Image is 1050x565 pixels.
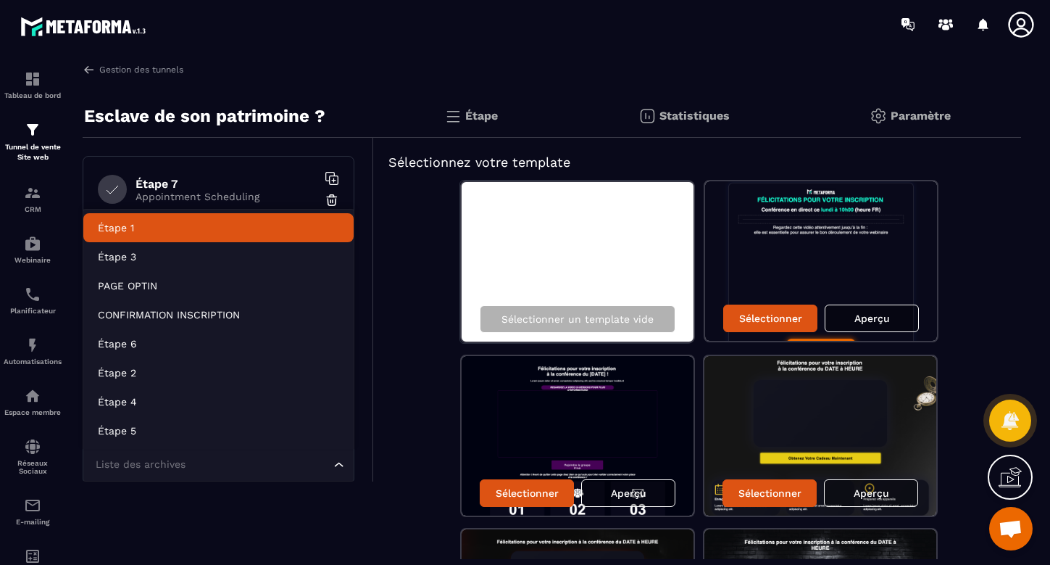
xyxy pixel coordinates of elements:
p: E-mailing [4,518,62,526]
img: image [704,356,936,516]
p: CONFIRMATION INSCRIPTION [98,308,339,322]
img: automations [24,387,41,405]
p: Esclave de son patrimoine ? [84,102,325,131]
p: Automatisations [4,358,62,366]
img: logo [20,13,151,40]
img: stats.20deebd0.svg [638,107,656,125]
input: Search for option [92,457,330,473]
img: formation [24,184,41,202]
p: Sélectionner [738,487,801,499]
a: Gestion des tunnels [83,63,183,76]
p: Sélectionner [739,313,802,324]
a: social-networksocial-networkRéseaux Sociaux [4,427,62,486]
p: Webinaire [4,256,62,264]
h6: Étape 7 [136,177,317,191]
p: Étape 5 [98,424,339,438]
img: automations [24,337,41,354]
p: Étape 6 [98,337,339,351]
img: bars.0d591741.svg [444,107,462,125]
img: trash [325,193,339,207]
img: image [705,181,937,341]
p: Tableau de bord [4,91,62,99]
a: automationsautomationsAutomatisations [4,326,62,376]
div: Search for option [83,448,354,482]
p: Étape 4 [98,395,339,409]
p: Étape 2 [98,366,339,380]
p: Étape 3 [98,249,339,264]
img: scheduler [24,286,41,303]
p: Planificateur [4,307,62,315]
a: formationformationTableau de bord [4,59,62,110]
p: Statistiques [659,109,730,123]
img: automations [24,235,41,252]
img: arrow [83,63,96,76]
a: schedulerschedulerPlanificateur [4,275,62,326]
p: Réseaux Sociaux [4,459,62,475]
p: Aperçu [854,313,890,324]
a: automationsautomationsWebinaire [4,224,62,275]
img: email [24,497,41,514]
img: formation [24,121,41,139]
p: Aperçu [854,487,889,499]
a: automationsautomationsEspace membre [4,376,62,427]
p: Espace membre [4,408,62,416]
img: formation [24,70,41,88]
p: Sélectionner [496,487,559,499]
img: setting-gr.5f69749f.svg [870,107,887,125]
img: accountant [24,548,41,565]
p: Sélectionner un template vide [501,313,654,325]
img: image [462,356,693,516]
p: CRM [4,205,62,213]
p: Étape [465,109,498,123]
p: PAGE OPTIN [98,279,339,293]
div: Ouvrir le chat [989,507,1033,550]
p: Aperçu [611,487,646,499]
a: formationformationTunnel de vente Site web [4,110,62,173]
img: social-network [24,438,41,455]
p: Appointment Scheduling [136,191,317,202]
p: Étape 1 [98,220,339,235]
p: Tunnel de vente Site web [4,142,62,162]
p: Paramètre [891,109,951,123]
a: emailemailE-mailing [4,486,62,537]
h5: Sélectionnez votre template [388,152,1007,173]
a: formationformationCRM [4,173,62,224]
